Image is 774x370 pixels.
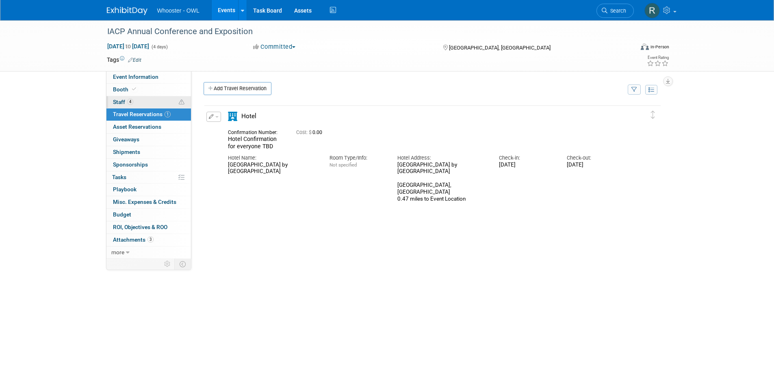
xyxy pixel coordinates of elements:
[204,82,271,95] a: Add Travel Reservation
[107,56,141,64] td: Tags
[106,196,191,208] a: Misc. Expenses & Credits
[112,174,126,180] span: Tasks
[397,162,487,203] div: [GEOGRAPHIC_DATA] by [GEOGRAPHIC_DATA] [GEOGRAPHIC_DATA], [GEOGRAPHIC_DATA] 0.47 miles to Event L...
[499,162,555,169] div: [DATE]
[127,99,133,105] span: 4
[113,136,139,143] span: Giveaways
[330,162,357,168] span: Not specified
[179,99,184,106] span: Potential Scheduling Conflict -- at least one attendee is tagged in another overlapping event.
[106,159,191,171] a: Sponsorships
[113,86,138,93] span: Booth
[128,57,141,63] a: Edit
[397,154,487,162] div: Hotel Address:
[106,108,191,121] a: Travel Reservations1
[174,259,191,269] td: Toggle Event Tabs
[641,43,649,50] img: Format-Inperson.png
[113,211,131,218] span: Budget
[113,111,171,117] span: Travel Reservations
[113,99,133,105] span: Staff
[113,186,137,193] span: Playbook
[250,43,299,51] button: Committed
[106,209,191,221] a: Budget
[107,43,150,50] span: [DATE] [DATE]
[647,56,669,60] div: Event Rating
[228,112,237,121] i: Hotel
[228,154,317,162] div: Hotel Name:
[330,154,385,162] div: Room Type/Info:
[106,96,191,108] a: Staff4
[596,4,634,18] a: Search
[106,84,191,96] a: Booth
[106,221,191,234] a: ROI, Objectives & ROO
[228,136,277,149] span: Hotel Confirmation for everyone TBD
[132,87,136,91] i: Booth reservation complete
[567,154,622,162] div: Check-out:
[165,111,171,117] span: 1
[113,74,158,80] span: Event Information
[607,8,626,14] span: Search
[106,134,191,146] a: Giveaways
[124,43,132,50] span: to
[147,236,154,242] span: 3
[113,149,140,155] span: Shipments
[107,7,147,15] img: ExhibitDay
[650,44,669,50] div: In-Person
[106,247,191,259] a: more
[151,44,168,50] span: (4 days)
[113,123,161,130] span: Asset Reservations
[106,121,191,133] a: Asset Reservations
[651,111,655,119] i: Click and drag to move item
[113,224,167,230] span: ROI, Objectives & ROO
[296,130,325,135] span: 0.00
[241,113,256,120] span: Hotel
[113,199,176,205] span: Misc. Expenses & Credits
[106,234,191,246] a: Attachments3
[160,259,175,269] td: Personalize Event Tab Strip
[106,71,191,83] a: Event Information
[157,7,199,14] span: Whooster - OWL
[104,24,622,39] div: IACP Annual Conference and Exposition
[296,130,312,135] span: Cost: $
[449,45,551,51] span: [GEOGRAPHIC_DATA], [GEOGRAPHIC_DATA]
[499,154,555,162] div: Check-in:
[228,162,317,175] div: [GEOGRAPHIC_DATA] by [GEOGRAPHIC_DATA]
[644,3,660,18] img: Richard Spradley
[113,236,154,243] span: Attachments
[631,87,637,93] i: Filter by Traveler
[567,162,622,169] div: [DATE]
[106,184,191,196] a: Playbook
[113,161,148,168] span: Sponsorships
[228,127,284,136] div: Confirmation Number:
[111,249,124,255] span: more
[106,171,191,184] a: Tasks
[106,146,191,158] a: Shipments
[586,42,670,54] div: Event Format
